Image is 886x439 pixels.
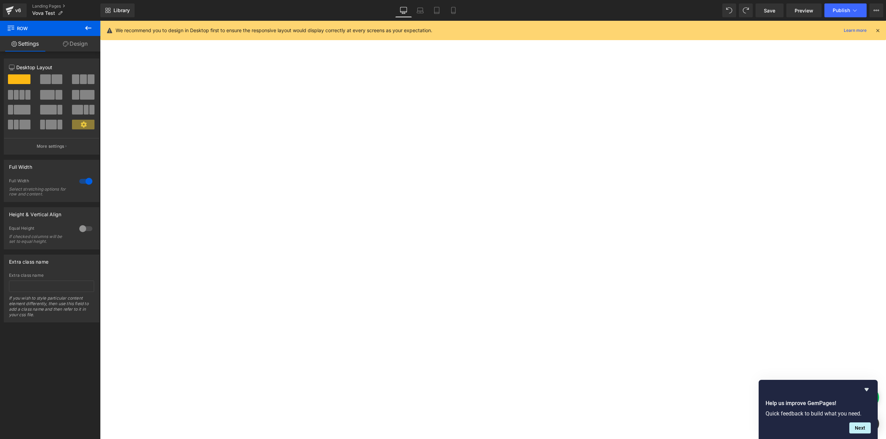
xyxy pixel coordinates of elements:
span: Vova Test [32,10,55,16]
button: More [869,3,883,17]
a: New Library [100,3,135,17]
div: Select stretching options for row and content. [9,187,71,196]
p: More settings [37,143,64,149]
a: Preview [786,3,822,17]
span: Row [7,21,76,36]
a: Learn more [841,26,869,35]
button: Hide survey [862,385,871,394]
span: Preview [795,7,813,14]
a: Landing Pages [32,3,100,9]
div: Height & Vertical Align [9,208,61,217]
a: Design [50,36,100,52]
h2: Help us improve GemPages! [766,399,871,408]
div: If you wish to style particular content element differently, then use this field to add a class n... [9,295,94,322]
span: Save [764,7,775,14]
button: Redo [739,3,753,17]
div: Extra class name [9,273,94,278]
a: Laptop [412,3,428,17]
a: Desktop [395,3,412,17]
button: Publish [824,3,867,17]
button: Undo [722,3,736,17]
span: Library [114,7,130,13]
div: v6 [14,6,22,15]
a: v6 [3,3,27,17]
a: Mobile [445,3,462,17]
div: Full Width [9,178,72,185]
div: Help us improve GemPages! [766,385,871,433]
button: More settings [4,138,99,154]
p: We recommend you to design in Desktop first to ensure the responsive layout would display correct... [116,27,432,34]
a: Tablet [428,3,445,17]
p: Desktop Layout [9,64,94,71]
p: Quick feedback to build what you need. [766,410,871,417]
div: Full Width [9,160,32,170]
div: Equal Height [9,226,72,233]
div: Extra class name [9,255,48,265]
span: Publish [833,8,850,13]
div: If checked columns will be set to equal height. [9,234,71,244]
button: Next question [849,422,871,433]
